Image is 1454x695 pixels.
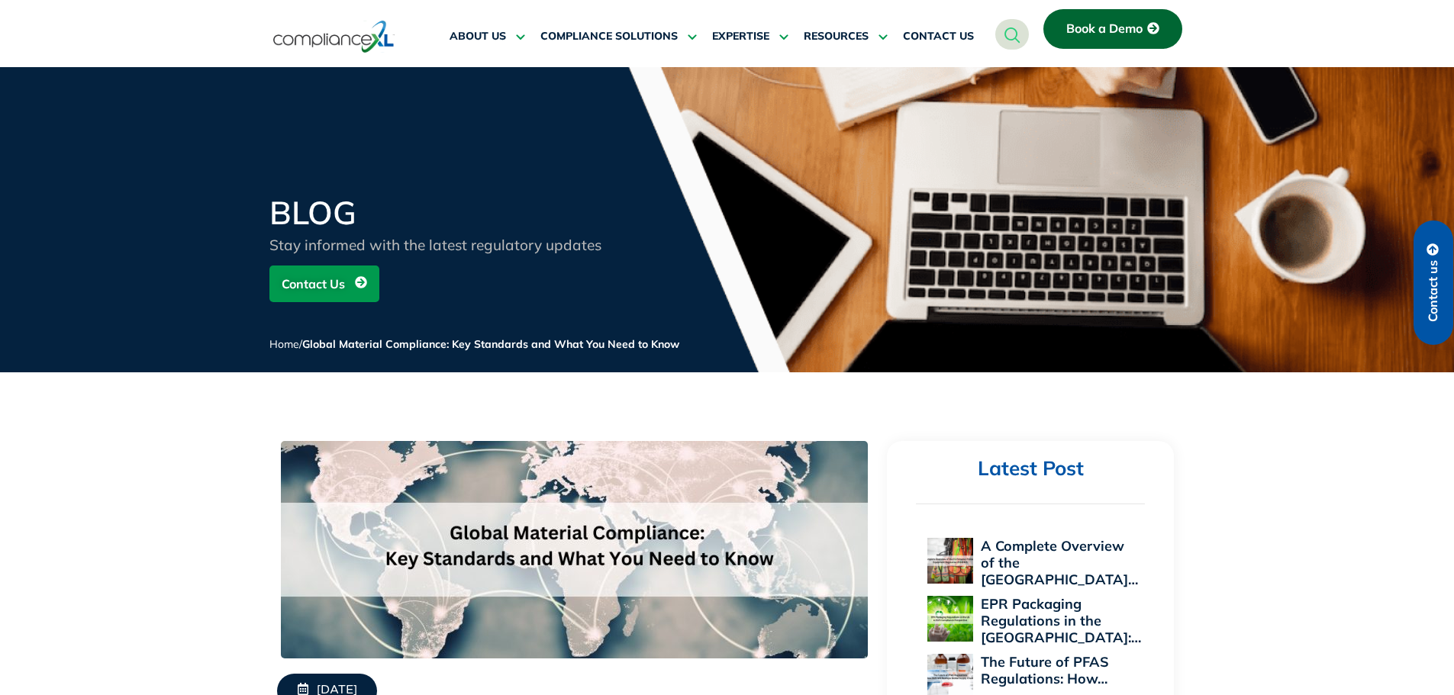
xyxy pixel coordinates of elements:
[1414,220,1453,345] a: Contact us
[1043,9,1182,49] a: Book a Demo
[269,236,601,254] span: Stay informed with the latest regulatory updates
[1066,22,1143,36] span: Book a Demo
[903,18,974,55] a: CONTACT US
[269,265,379,302] a: Contact Us
[540,18,697,55] a: COMPLIANCE SOLUTIONS
[927,596,973,642] img: EPR Packaging Regulations in the US: A 2025 Compliance Perspective
[540,30,678,43] span: COMPLIANCE SOLUTIONS
[450,30,506,43] span: ABOUT US
[269,197,636,229] h2: BLOG
[981,595,1141,646] a: EPR Packaging Regulations in the [GEOGRAPHIC_DATA]:…
[269,337,299,351] a: Home
[282,269,345,298] span: Contact Us
[804,30,869,43] span: RESOURCES
[450,18,525,55] a: ABOUT US
[281,441,868,658] img: Global Material Compliance_ Key Standards and What You Need to Know
[269,337,679,351] span: /
[302,337,679,351] span: Global Material Compliance: Key Standards and What You Need to Know
[995,19,1029,50] a: navsearch-button
[273,19,395,54] img: logo-one.svg
[712,30,769,43] span: EXPERTISE
[1427,260,1440,322] span: Contact us
[903,30,974,43] span: CONTACT US
[804,18,888,55] a: RESOURCES
[916,456,1145,481] h2: Latest Post
[712,18,788,55] a: EXPERTISE
[981,537,1138,588] a: A Complete Overview of the [GEOGRAPHIC_DATA]…
[927,538,973,584] img: A Complete Overview of the EU Personal Protective Equipment Regulation 2016/425
[981,653,1109,687] a: The Future of PFAS Regulations: How…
